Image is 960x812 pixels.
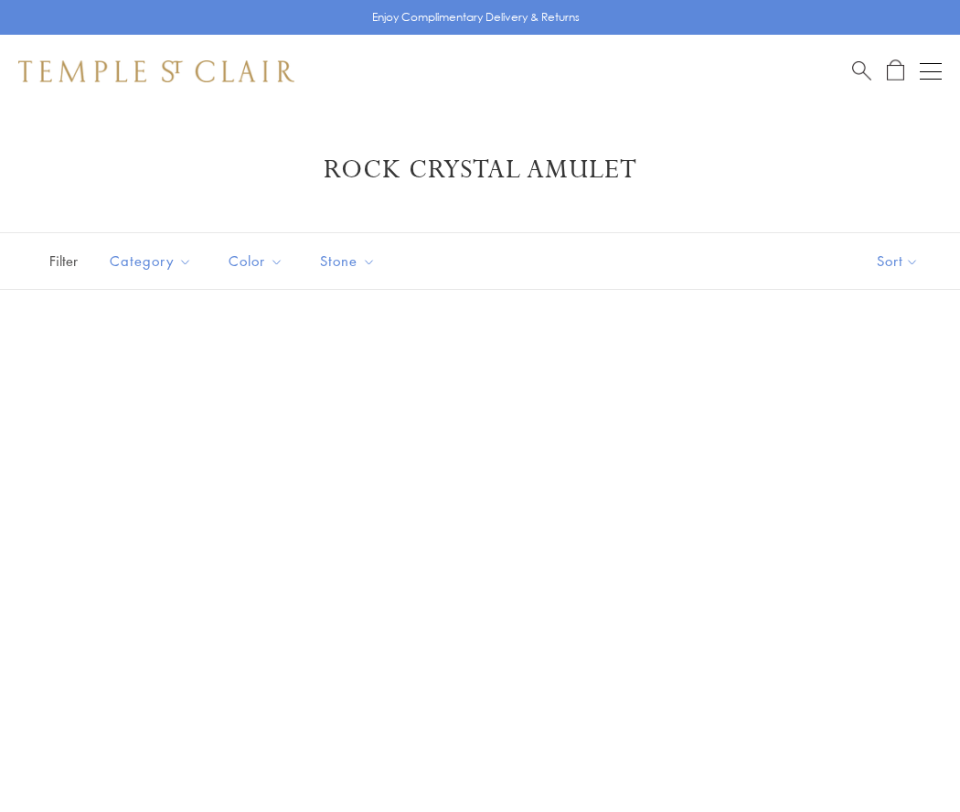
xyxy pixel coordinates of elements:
[46,154,914,187] h1: Rock Crystal Amulet
[215,240,297,282] button: Color
[887,59,904,82] a: Open Shopping Bag
[311,250,389,272] span: Stone
[372,8,580,27] p: Enjoy Complimentary Delivery & Returns
[101,250,206,272] span: Category
[96,240,206,282] button: Category
[836,233,960,289] button: Show sort by
[306,240,389,282] button: Stone
[852,59,871,82] a: Search
[920,60,942,82] button: Open navigation
[219,250,297,272] span: Color
[18,60,294,82] img: Temple St. Clair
